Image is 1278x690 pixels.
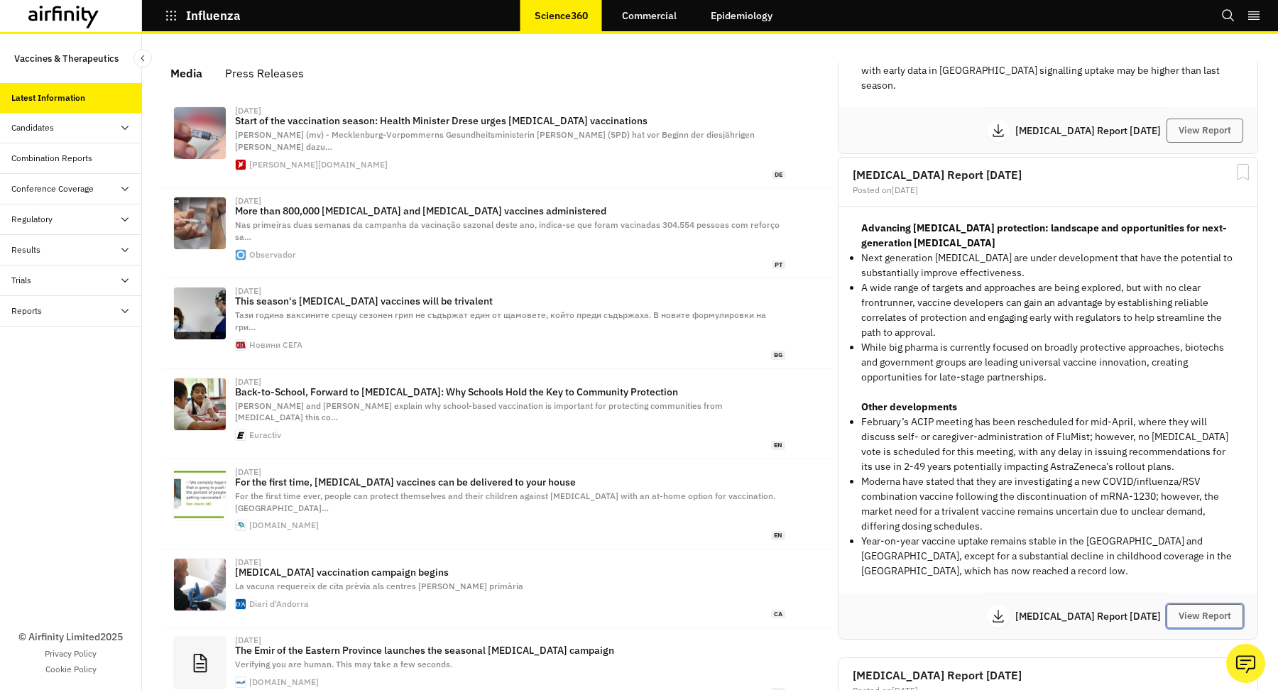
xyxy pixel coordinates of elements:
[771,531,785,540] span: en
[1167,119,1243,143] button: View Report
[861,251,1235,280] p: Next generation [MEDICAL_DATA] are under development that have the potential to substantially imp...
[235,476,785,488] p: For the first time, [MEDICAL_DATA] vaccines can be delivered to your house
[174,197,226,249] img: https%3A%2F%2Fbordalo.observador.pt%2Fv2%2Frs%3Afill%3A770%3A403%2Fc%3A2000%3A1124%3Anowe%3A0%3A1...
[235,581,523,591] span: La vacuna requereix de cita prèvia als centres [PERSON_NAME] primària
[249,678,319,686] div: [DOMAIN_NAME]
[174,107,226,159] img: 08--wp5pcn4luiv10axs2048jpeg---93f726a4bde384ba.jpg
[535,10,588,21] p: Science360
[11,274,31,287] div: Trials
[235,310,766,332] span: Тази година ваксините срещу сезонен грип не съдържат един от щамовете, който преди съдържаха. В н...
[11,121,54,134] div: Candidates
[235,558,261,566] div: [DATE]
[1015,126,1167,136] p: [MEDICAL_DATA] Report [DATE]
[1226,644,1265,683] button: Ask our analysts
[162,278,832,368] a: [DATE]This season's [MEDICAL_DATA] vaccines will be trivalentТази година ваксините срещу сезонен ...
[861,280,1235,340] p: A wide range of targets and approaches are being explored, but with no clear frontrunner, vaccine...
[1234,163,1252,181] svg: Bookmark Report
[235,197,261,205] div: [DATE]
[235,386,785,398] p: Back-to-School, Forward to [MEDICAL_DATA]: Why Schools Hold the Key to Community Protection
[235,219,780,242] span: Nas primeiras duas semanas da campanha da vacinação sazonal deste ano, indica-se que foram vacina...
[249,431,281,439] div: Euractiv
[235,106,261,115] div: [DATE]
[861,400,957,413] strong: Other developments
[236,250,246,260] img: apple-touch-icon.png
[771,610,785,619] span: ca
[235,129,755,152] span: [PERSON_NAME] (mv) - Mecklenburg-Vorpommerns Gesundheitsministerin [PERSON_NAME] (SPD) hat vor Be...
[235,115,785,126] p: Start of the vaccination season: Health Minister Drese urges [MEDICAL_DATA] vaccinations
[236,430,246,440] img: Amended-Avatar-Logo-_-RGB-black-and-white_small-1-200x200.png
[772,261,785,270] span: pt
[162,369,832,459] a: [DATE]Back-to-School, Forward to [MEDICAL_DATA]: Why Schools Hold the Key to Community Protection...
[861,534,1235,579] p: Year-on-year vaccine uptake remains stable in the [GEOGRAPHIC_DATA] and [GEOGRAPHIC_DATA], except...
[45,663,97,676] a: Cookie Policy
[236,677,246,687] img: faviconV2
[162,98,832,188] a: [DATE]Start of the vaccination season: Health Minister Drese urges [MEDICAL_DATA] vaccinations[PE...
[249,521,319,530] div: [DOMAIN_NAME]
[861,474,1235,534] p: Moderna have stated that they are investigating a new COVID/influenza/RSV combination vaccine fol...
[235,468,261,476] div: [DATE]
[14,45,119,72] p: Vaccines & Therapeutics
[861,48,1235,93] p: Vaccination campaigns have begun in many Southern [MEDICAL_DATA] countries, with early data in [G...
[861,340,1235,385] p: While big pharma is currently focused on broadly protective approaches, biotechs and government g...
[18,630,123,645] p: © Airfinity Limited 2025
[11,92,85,104] div: Latest Information
[771,351,785,360] span: bg
[235,636,261,645] div: [DATE]
[249,160,388,169] div: [PERSON_NAME][DOMAIN_NAME]
[133,49,152,67] button: Close Sidebar
[853,669,1243,681] h2: [MEDICAL_DATA] Report [DATE]
[174,287,226,339] img: 20210130_193611.jpg
[236,520,246,530] img: healioandroid.png
[235,491,775,513] span: For the first time ever, people can protect themselves and their children against [MEDICAL_DATA] ...
[235,205,785,217] p: More than 800,000 [MEDICAL_DATA] and [MEDICAL_DATA] vaccines administered
[162,459,832,549] a: [DATE]For the first time, [MEDICAL_DATA] vaccines can be delivered to your houseFor the first tim...
[45,647,97,660] a: Privacy Policy
[1167,604,1243,628] button: View Report
[174,378,226,430] img: Astra-1.png
[174,559,226,610] img: 68e3e5678cc76.jpeg
[11,182,94,195] div: Conference Coverage
[249,341,302,349] div: Новини СЕГА
[861,221,1227,249] strong: Advancing [MEDICAL_DATA] protection: landscape and opportunities for next-generation [MEDICAL_DATA]
[186,9,241,22] p: Influenza
[11,243,40,256] div: Results
[162,188,832,278] a: [DATE]More than 800,000 [MEDICAL_DATA] and [MEDICAL_DATA] vaccines administeredNas primeiras duas...
[236,340,246,350] img: logo-sega-x512_0.png
[225,62,304,84] div: Press Releases
[235,659,452,669] span: Verifying you are human. This may take a few seconds.
[235,645,785,656] p: The Emir of the Eastern Province launches the seasonal [MEDICAL_DATA] campaign
[170,62,202,84] div: Media
[236,160,246,170] img: favicon-U7MYFH7J.svg
[236,599,246,609] img: favicon.ico
[771,441,785,450] span: en
[11,213,53,226] div: Regulatory
[1015,611,1167,621] p: [MEDICAL_DATA] Report [DATE]
[235,400,723,423] span: [PERSON_NAME] and [PERSON_NAME] explain why school-based vaccination is important for protecting ...
[772,170,785,180] span: de
[165,4,241,28] button: Influenza
[174,469,226,520] img: idc0925flumist_graphic_01_web.jpg
[235,378,261,386] div: [DATE]
[249,600,309,608] div: Diari d'Andorra
[162,549,832,628] a: [DATE][MEDICAL_DATA] vaccination campaign beginsLa vacuna requereix de cita prèvia als centres [P...
[11,152,92,165] div: Combination Reports
[11,305,42,317] div: Reports
[235,287,261,295] div: [DATE]
[249,251,296,259] div: Observador
[235,566,785,578] p: [MEDICAL_DATA] vaccination campaign begins
[1221,4,1235,28] button: Search
[235,295,785,307] p: This season's [MEDICAL_DATA] vaccines will be trivalent
[861,415,1235,474] li: February’s ACIP meeting has been rescheduled for mid-April, where they will discuss self- or care...
[853,169,1243,180] h2: [MEDICAL_DATA] Report [DATE]
[853,186,1243,195] div: Posted on [DATE]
